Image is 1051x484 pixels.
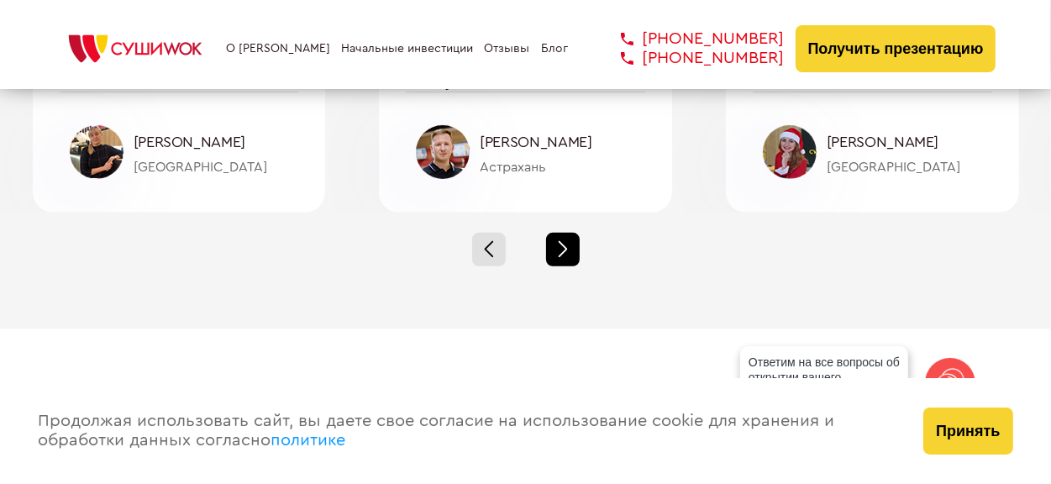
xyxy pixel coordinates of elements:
a: О [PERSON_NAME] [226,42,330,55]
div: [GEOGRAPHIC_DATA] [827,160,992,175]
button: Принять [923,408,1012,455]
a: [PHONE_NUMBER] [596,49,784,68]
button: Получить презентацию [796,25,996,72]
div: [PERSON_NAME] [827,134,992,151]
a: Блог [541,42,568,55]
a: Начальные инвестиции [341,42,473,55]
div: [PERSON_NAME] [134,134,299,151]
div: Продолжая использовать сайт, вы даете свое согласие на использование cookie для хранения и обрабо... [22,378,907,484]
div: Ответим на все вопросы об открытии вашего [PERSON_NAME]! [740,346,908,408]
div: [PERSON_NAME] [480,134,645,151]
img: СУШИWOK [55,30,215,67]
a: Отзывы [485,42,530,55]
div: Астрахань [480,160,645,175]
div: [GEOGRAPHIC_DATA] [134,160,299,175]
a: политике [271,432,346,449]
a: [PHONE_NUMBER] [596,29,784,49]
